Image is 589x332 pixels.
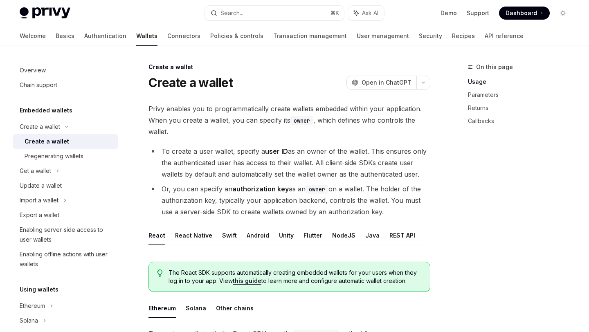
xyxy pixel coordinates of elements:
a: Support [467,9,489,17]
a: Export a wallet [13,208,118,222]
strong: authorization key [232,185,289,193]
h5: Using wallets [20,285,58,294]
a: Basics [56,26,74,46]
button: Ask AI [348,6,384,20]
a: Demo [441,9,457,17]
a: Connectors [167,26,200,46]
button: Flutter [303,226,322,245]
button: REST API [389,226,415,245]
a: Usage [468,75,576,88]
span: The React SDK supports automatically creating embedded wallets for your users when they log in to... [169,269,422,285]
a: Parameters [468,88,576,101]
a: Create a wallet [13,134,118,149]
div: Search... [220,8,243,18]
button: Solana [186,298,206,318]
button: Open in ChatGPT [346,76,416,90]
button: Toggle dark mode [556,7,569,20]
strong: user ID [265,147,288,155]
a: Welcome [20,26,46,46]
button: React [148,226,165,245]
span: Privy enables you to programmatically create wallets embedded within your application. When you c... [148,103,430,137]
a: Authentication [84,26,126,46]
h1: Create a wallet [148,75,233,90]
code: owner [290,116,313,125]
button: Java [365,226,380,245]
a: Enabling server-side access to user wallets [13,222,118,247]
a: Security [419,26,442,46]
span: Dashboard [506,9,537,17]
a: Wallets [136,26,157,46]
a: Chain support [13,78,118,92]
div: Update a wallet [20,181,62,191]
li: Or, you can specify an as an on a wallet. The holder of the authorization key, typically your app... [148,183,430,218]
a: Policies & controls [210,26,263,46]
button: React Native [175,226,212,245]
div: Create a wallet [20,122,60,132]
div: Chain support [20,80,57,90]
div: Overview [20,65,46,75]
h5: Embedded wallets [20,105,72,115]
a: User management [357,26,409,46]
button: NodeJS [332,226,355,245]
button: Swift [222,226,237,245]
a: Callbacks [468,114,576,128]
div: Create a wallet [148,63,430,71]
div: Get a wallet [20,166,51,176]
a: Recipes [452,26,475,46]
span: ⌘ K [330,10,339,16]
a: Transaction management [273,26,347,46]
div: Import a wallet [20,195,58,205]
a: Enabling offline actions with user wallets [13,247,118,271]
div: Solana [20,316,38,325]
button: Ethereum [148,298,176,318]
svg: Tip [157,269,163,277]
img: light logo [20,7,70,19]
a: Pregenerating wallets [13,149,118,164]
code: owner [306,185,328,194]
a: this guide [233,277,261,285]
a: Overview [13,63,118,78]
div: Export a wallet [20,210,59,220]
span: On this page [476,62,513,72]
button: Android [247,226,269,245]
a: API reference [485,26,524,46]
a: Dashboard [499,7,550,20]
div: Enabling offline actions with user wallets [20,249,113,269]
a: Returns [468,101,576,114]
div: Enabling server-side access to user wallets [20,225,113,245]
div: Create a wallet [25,137,69,146]
span: Ask AI [362,9,378,17]
button: Search...⌘K [205,6,344,20]
a: Update a wallet [13,178,118,193]
button: Other chains [216,298,254,318]
div: Pregenerating wallets [25,151,83,161]
span: Open in ChatGPT [362,79,411,87]
li: To create a user wallet, specify a as an owner of the wallet. This ensures only the authenticated... [148,146,430,180]
button: Unity [279,226,294,245]
div: Ethereum [20,301,45,311]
